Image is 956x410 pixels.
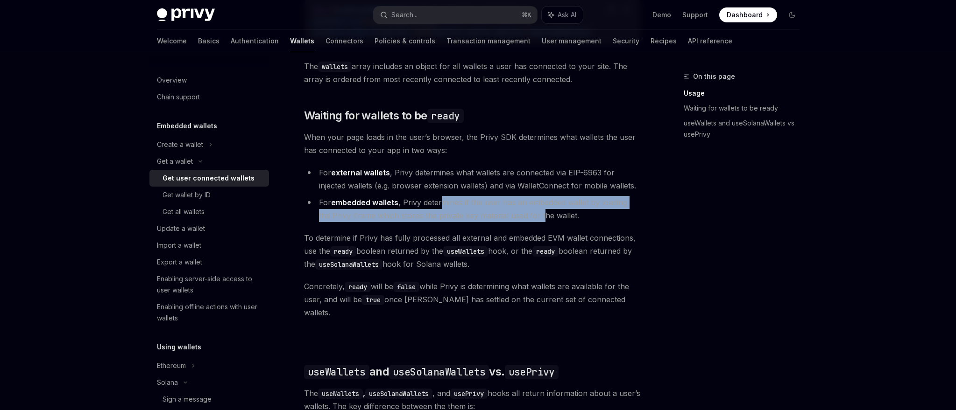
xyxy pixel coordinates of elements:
[389,365,489,379] code: useSolanaWallets
[149,203,269,220] a: Get all wallets
[315,259,382,270] code: useSolanaWallets
[330,246,356,257] code: ready
[157,75,187,86] div: Overview
[198,30,220,52] a: Basics
[427,109,464,123] code: ready
[157,240,201,251] div: Import a wallet
[163,173,255,184] div: Get user connected wallets
[304,365,369,379] code: useWallets
[157,360,186,371] div: Ethereum
[157,30,187,52] a: Welcome
[558,10,576,20] span: Ask AI
[365,389,432,399] code: useSolanaWallets
[304,166,641,192] li: For , Privy determines what wallets are connected via EIP-6963 for injected wallets (e.g. browser...
[688,30,732,52] a: API reference
[163,394,212,405] div: Sign a message
[149,89,269,105] a: Chain support
[304,108,464,123] span: Waiting for wallets to be
[542,30,602,52] a: User management
[157,223,205,234] div: Update a wallet
[157,139,203,150] div: Create a wallet
[149,220,269,237] a: Update a wallet
[157,8,215,21] img: dark logo
[157,120,217,132] h5: Embedded wallets
[231,30,279,52] a: Authentication
[157,91,200,103] div: Chain support
[443,246,488,257] code: useWallets
[391,9,418,21] div: Search...
[785,7,800,22] button: Toggle dark mode
[149,72,269,89] a: Overview
[304,231,641,271] span: To determine if Privy has fully processed all external and embedded EVM wallet connections, use t...
[157,257,202,268] div: Export a wallet
[326,30,363,52] a: Connectors
[157,156,193,167] div: Get a wallet
[163,189,211,201] div: Get wallet by ID
[652,10,671,20] a: Demo
[450,389,488,399] code: usePrivy
[157,273,263,296] div: Enabling server-side access to user wallets
[727,10,763,20] span: Dashboard
[149,391,269,408] a: Sign a message
[149,237,269,254] a: Import a wallet
[345,282,371,292] code: ready
[149,170,269,187] a: Get user connected wallets
[157,377,178,388] div: Solana
[693,71,735,82] span: On this page
[318,389,432,398] strong: ,
[304,131,641,157] span: When your page loads in the user’s browser, the Privy SDK determines what wallets the user has co...
[374,7,537,23] button: Search...⌘K
[684,86,807,101] a: Usage
[331,198,398,207] strong: embedded wallets
[149,254,269,271] a: Export a wallet
[393,282,419,292] code: false
[304,196,641,222] li: For , Privy determines if the user has an embedded wallet by loading the Privy iframe which store...
[362,295,384,305] code: true
[304,280,641,319] span: Concretely, will be while Privy is determining what wallets are available for the user, and will ...
[542,7,583,23] button: Ask AI
[318,389,363,399] code: useWallets
[682,10,708,20] a: Support
[149,187,269,203] a: Get wallet by ID
[505,365,559,379] code: usePrivy
[149,299,269,327] a: Enabling offline actions with user wallets
[446,30,531,52] a: Transaction management
[651,30,677,52] a: Recipes
[613,30,639,52] a: Security
[532,246,559,257] code: ready
[684,101,807,116] a: Waiting for wallets to be ready
[331,168,390,177] strong: external wallets
[163,206,205,217] div: Get all wallets
[684,116,807,142] a: useWallets and useSolanaWallets vs. usePrivy
[375,30,435,52] a: Policies & controls
[719,7,777,22] a: Dashboard
[157,301,263,324] div: Enabling offline actions with user wallets
[522,11,531,19] span: ⌘ K
[149,271,269,299] a: Enabling server-side access to user wallets
[304,364,559,379] span: and vs.
[304,60,641,86] span: The array includes an object for all wallets a user has connected to your site. The array is orde...
[318,62,352,72] code: wallets
[290,30,314,52] a: Wallets
[157,341,201,353] h5: Using wallets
